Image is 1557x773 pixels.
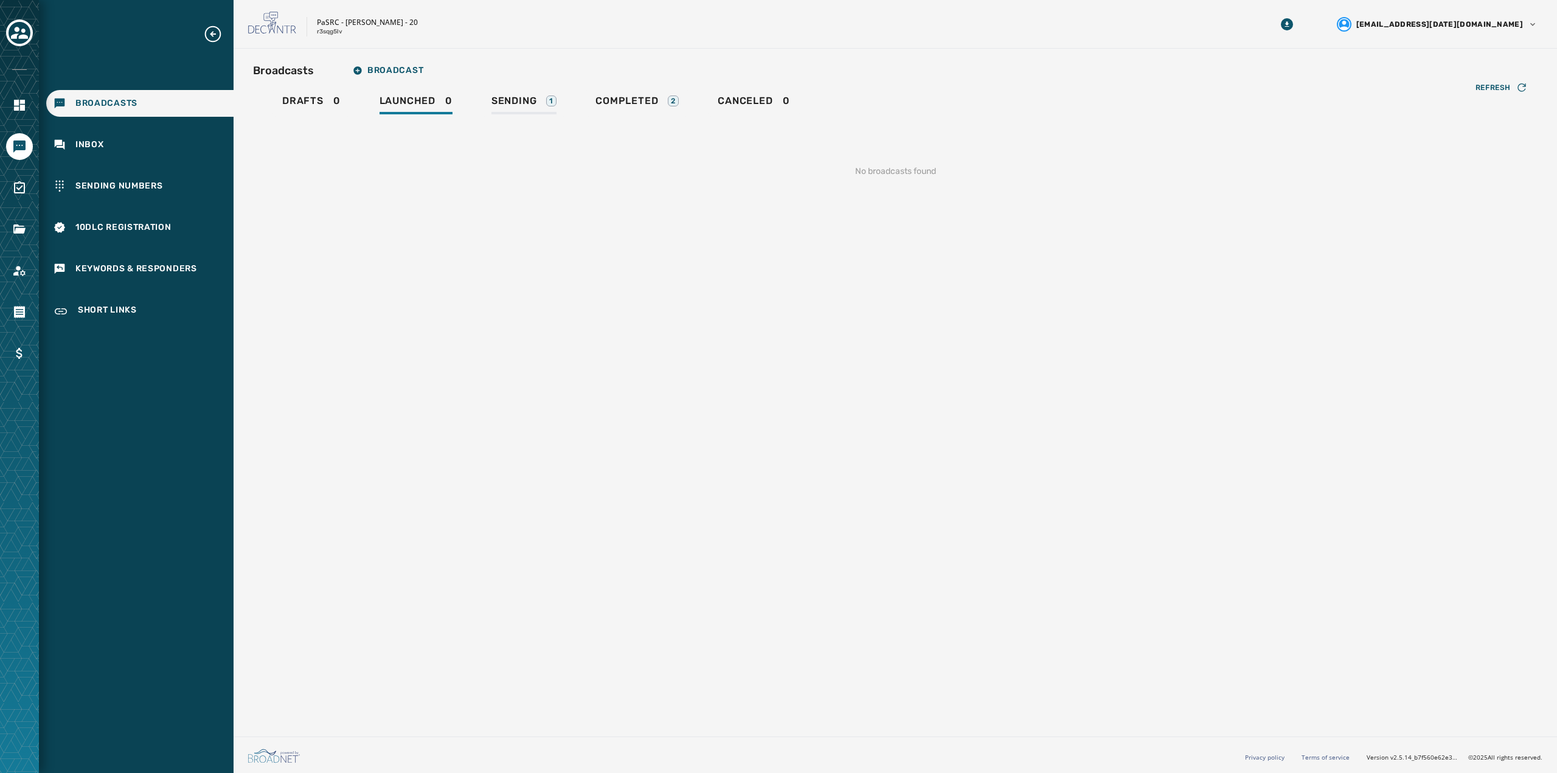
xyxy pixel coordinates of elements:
[6,299,33,325] a: Navigate to Orders
[6,175,33,201] a: Navigate to Surveys
[1332,12,1542,36] button: User settings
[380,95,435,107] span: Launched
[595,95,658,107] span: Completed
[718,95,772,107] span: Canceled
[253,62,314,79] h2: Broadcasts
[78,304,137,319] span: Short Links
[708,89,799,117] a: Canceled0
[46,173,234,199] a: Navigate to Sending Numbers
[6,257,33,284] a: Navigate to Account
[1390,753,1458,762] span: v2.5.14_b7f560e62e3347fd09829e8ac9922915a95fe427
[6,92,33,119] a: Navigate to Home
[6,340,33,367] a: Navigate to Billing
[1468,753,1542,761] span: © 2025 All rights reserved.
[282,95,341,114] div: 0
[75,263,197,275] span: Keywords & Responders
[1367,753,1458,762] span: Version
[317,18,418,27] p: PaSRC - [PERSON_NAME] - 20
[253,146,1538,197] div: No broadcasts found
[46,297,234,326] a: Navigate to Short Links
[46,90,234,117] a: Navigate to Broadcasts
[668,95,679,106] div: 2
[1302,753,1350,761] a: Terms of service
[282,95,324,107] span: Drafts
[586,89,688,117] a: Completed2
[1476,83,1511,92] span: Refresh
[6,133,33,160] a: Navigate to Messaging
[317,27,342,36] p: r3sqg5lv
[343,58,433,83] button: Broadcast
[46,131,234,158] a: Navigate to Inbox
[1356,19,1523,29] span: [EMAIL_ADDRESS][DATE][DOMAIN_NAME]
[46,255,234,282] a: Navigate to Keywords & Responders
[353,66,423,75] span: Broadcast
[546,95,557,106] div: 1
[370,89,462,117] a: Launched0
[1466,78,1538,97] button: Refresh
[6,19,33,46] button: Toggle account select drawer
[75,221,172,234] span: 10DLC Registration
[1276,13,1298,35] button: Download Menu
[75,180,163,192] span: Sending Numbers
[491,95,537,107] span: Sending
[203,24,232,44] button: Expand sub nav menu
[75,97,137,109] span: Broadcasts
[1245,753,1285,761] a: Privacy policy
[380,95,453,114] div: 0
[718,95,789,114] div: 0
[46,214,234,241] a: Navigate to 10DLC Registration
[6,216,33,243] a: Navigate to Files
[272,89,350,117] a: Drafts0
[75,139,104,151] span: Inbox
[482,89,566,117] a: Sending1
